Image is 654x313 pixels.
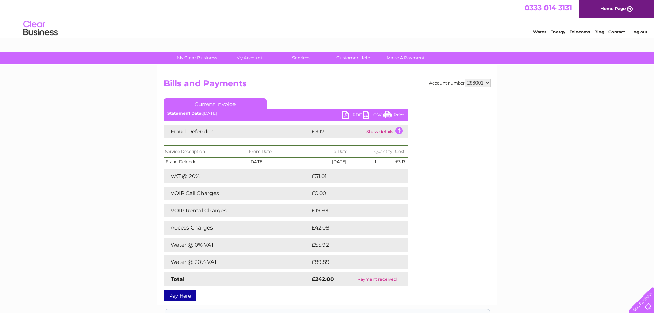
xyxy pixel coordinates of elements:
[167,111,203,116] b: Statement Date:
[365,125,408,138] td: Show details
[570,29,590,34] a: Telecoms
[525,3,572,12] a: 0333 014 3131
[608,29,625,34] a: Contact
[383,111,404,121] a: Print
[273,52,330,64] a: Services
[310,221,394,235] td: £42.08
[164,158,248,166] td: Fraud Defender
[594,29,604,34] a: Blog
[330,146,373,158] th: To Date
[330,158,373,166] td: [DATE]
[363,111,383,121] a: CSV
[394,146,407,158] th: Cost
[394,158,407,166] td: £3.17
[373,158,394,166] td: 1
[429,79,491,87] div: Account number
[373,146,394,158] th: Quantity
[310,204,393,217] td: £19.93
[164,290,196,301] a: Pay Here
[164,221,310,235] td: Access Charges
[533,29,546,34] a: Water
[310,187,392,200] td: £0.00
[377,52,434,64] a: Make A Payment
[310,125,365,138] td: £3.17
[310,255,394,269] td: £89.89
[23,18,58,39] img: logo.png
[164,204,310,217] td: VOIP Rental Charges
[164,255,310,269] td: Water @ 20% VAT
[164,79,491,92] h2: Bills and Payments
[550,29,565,34] a: Energy
[342,111,363,121] a: PDF
[310,169,392,183] td: £31.01
[248,158,330,166] td: [DATE]
[169,52,225,64] a: My Clear Business
[165,4,490,33] div: Clear Business is a trading name of Verastar Limited (registered in [GEOGRAPHIC_DATA] No. 3667643...
[312,276,334,282] strong: £242.00
[221,52,277,64] a: My Account
[164,98,267,109] a: Current Invoice
[347,272,408,286] td: Payment received
[631,29,647,34] a: Log out
[164,169,310,183] td: VAT @ 20%
[164,125,310,138] td: Fraud Defender
[164,238,310,252] td: Water @ 0% VAT
[248,146,330,158] th: From Date
[171,276,185,282] strong: Total
[164,111,408,116] div: [DATE]
[164,146,248,158] th: Service Description
[310,238,393,252] td: £55.92
[325,52,382,64] a: Customer Help
[164,187,310,200] td: VOIP Call Charges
